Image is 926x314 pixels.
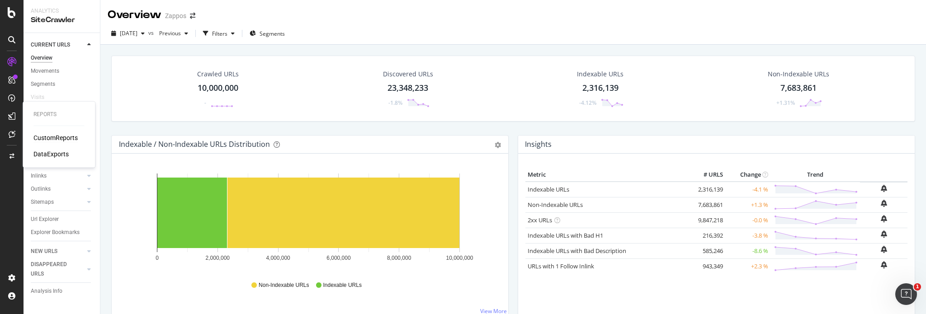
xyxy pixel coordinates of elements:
div: Reports [33,111,84,118]
div: Sitemaps [31,197,54,207]
div: Outlinks [31,184,51,194]
td: 7,683,861 [689,197,725,212]
a: Sitemaps [31,197,85,207]
th: # URLS [689,168,725,182]
div: bell-plus [881,261,887,268]
a: Url Explorer [31,215,94,224]
a: Visits [31,93,53,102]
a: Inlinks [31,171,85,181]
div: Overview [108,7,161,23]
a: DISAPPEARED URLS [31,260,85,279]
text: 2,000,000 [206,255,230,261]
div: Zappos [165,11,186,20]
div: 10,000,000 [198,82,238,94]
button: Previous [156,26,192,41]
div: CURRENT URLS [31,40,70,50]
div: bell-plus [881,230,887,238]
div: Non-Indexable URLs [768,70,829,79]
td: -3.8 % [725,228,770,243]
div: bell-plus [881,200,887,207]
div: Analytics [31,7,93,15]
span: Indexable URLs [323,281,362,289]
div: Crawled URLs [197,70,239,79]
div: DISAPPEARED URLS [31,260,76,279]
div: bell-plus [881,185,887,192]
span: Non-Indexable URLs [259,281,309,289]
div: -1.8% [388,99,402,107]
div: +1.31% [776,99,795,107]
td: 585,246 [689,243,725,258]
div: bell-plus [881,246,887,253]
div: Movements [31,66,59,76]
div: Filters [212,30,227,37]
div: Visits [31,93,44,102]
span: Previous [156,29,181,37]
div: Overview [31,53,52,63]
div: gear [495,142,501,148]
div: Inlinks [31,171,47,181]
text: 10,000,000 [446,255,473,261]
div: arrow-right-arrow-left [190,13,195,19]
div: Analysis Info [31,286,62,296]
text: 8,000,000 [387,255,411,261]
span: 2025 Sep. 15th [120,29,137,37]
td: +2.3 % [725,258,770,274]
td: +1.3 % [725,197,770,212]
span: 1 [914,283,921,291]
a: Segments [31,80,94,89]
h4: Insights [525,138,552,150]
button: Segments [246,26,288,41]
div: bell-plus [881,215,887,222]
div: SiteCrawler [31,15,93,25]
td: 216,392 [689,228,725,243]
a: CustomReports [33,133,78,142]
iframe: Intercom live chat [895,283,917,305]
div: 7,683,861 [780,82,817,94]
div: 23,348,233 [387,82,428,94]
a: NEW URLS [31,247,85,256]
div: 2,316,139 [582,82,619,94]
text: 4,000,000 [266,255,290,261]
a: Explorer Bookmarks [31,228,94,237]
td: 2,316,139 [689,182,725,197]
th: Trend [770,168,860,182]
th: Metric [525,168,689,182]
td: -4.1 % [725,182,770,197]
td: 9,847,218 [689,212,725,228]
td: -0.0 % [725,212,770,228]
div: Explorer Bookmarks [31,228,80,237]
button: [DATE] [108,26,148,41]
a: Indexable URLs [528,185,569,193]
div: Url Explorer [31,215,59,224]
td: -8.6 % [725,243,770,258]
a: Movements [31,66,94,76]
a: Indexable URLs with Bad H1 [528,231,603,239]
div: -4.12% [579,99,596,107]
a: Analysis Info [31,286,94,296]
a: Overview [31,53,94,63]
span: Segments [260,30,285,37]
div: Discovered URLs [383,70,433,79]
div: Indexable / Non-Indexable URLs Distribution [119,140,270,149]
th: Change [725,168,770,182]
span: vs [148,29,156,37]
svg: A chart. [119,168,498,273]
a: CURRENT URLS [31,40,85,50]
a: 2xx URLs [528,216,552,224]
text: 0 [156,255,159,261]
a: Outlinks [31,184,85,194]
a: Indexable URLs with Bad Description [528,247,626,255]
div: Segments [31,80,55,89]
div: - [204,99,206,107]
a: URLs with 1 Follow Inlink [528,262,594,270]
text: 6,000,000 [326,255,351,261]
a: Non-Indexable URLs [528,201,583,209]
button: Filters [199,26,238,41]
div: Indexable URLs [577,70,624,79]
td: 943,349 [689,258,725,274]
div: NEW URLS [31,247,57,256]
a: DataExports [33,150,69,159]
